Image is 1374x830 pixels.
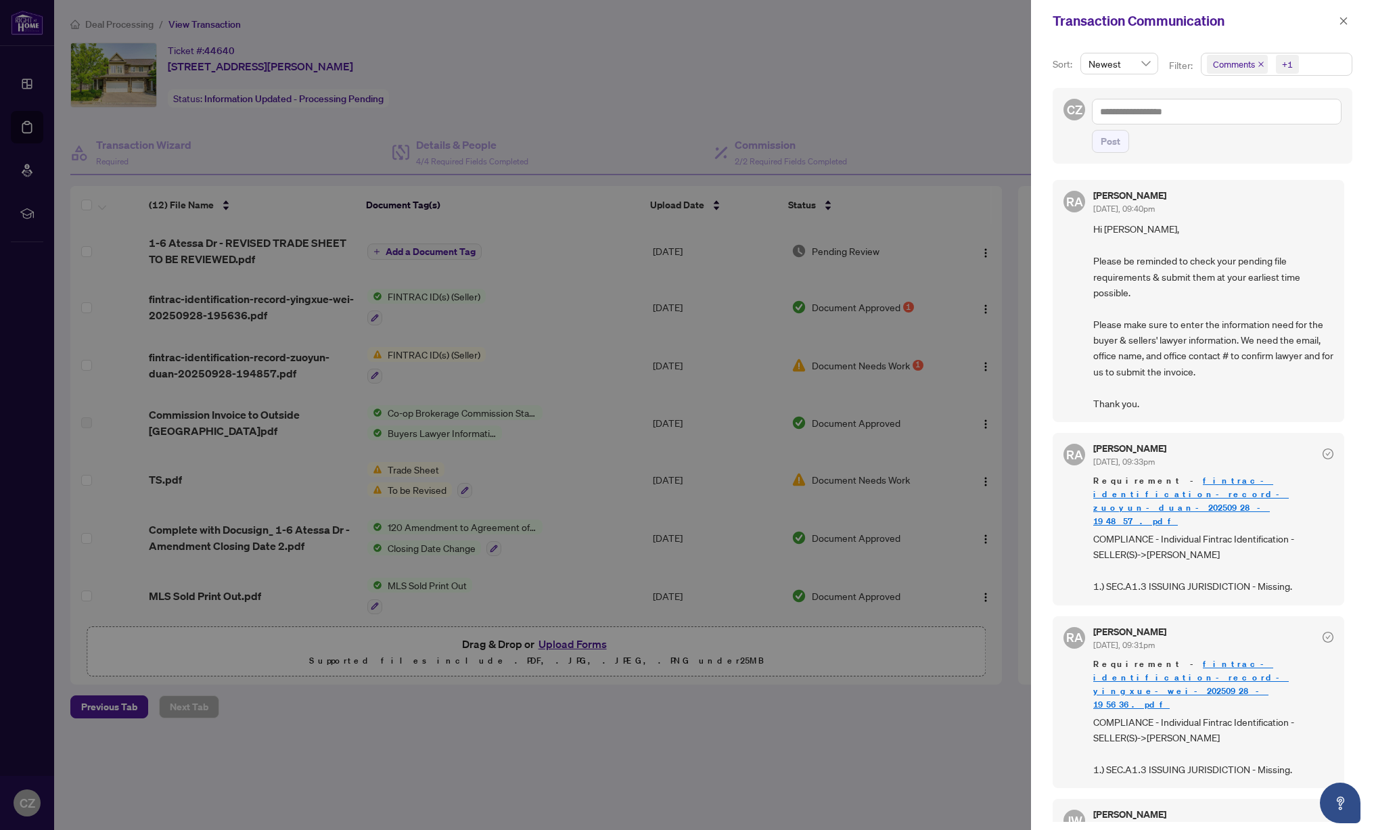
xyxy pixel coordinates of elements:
span: [DATE], 09:31pm [1093,640,1155,650]
p: Filter: [1169,58,1195,73]
span: COMPLIANCE - Individual Fintrac Identification - SELLER(S)->[PERSON_NAME] 1.) SEC.A1.3 ISSUING JU... [1093,714,1333,778]
h5: [PERSON_NAME] [1093,810,1166,819]
p: Sort: [1053,57,1075,72]
span: RA [1066,628,1083,647]
a: fintrac-identification-record-yingxue-wei-20250928-195636.pdf [1093,658,1289,710]
span: Requirement - [1093,658,1333,712]
h5: [PERSON_NAME] [1093,627,1166,637]
button: Open asap [1320,783,1360,823]
span: JW [1066,811,1082,830]
span: close [1258,61,1264,68]
span: Comments [1207,55,1268,74]
span: Comments [1213,57,1255,71]
span: Hi [PERSON_NAME], Please be reminded to check your pending file requirements & submit them at you... [1093,221,1333,411]
span: [DATE], 09:40pm [1093,204,1155,214]
span: check-circle [1323,448,1333,459]
span: CZ [1067,100,1082,119]
span: Newest [1089,53,1150,74]
span: Requirement - [1093,474,1333,528]
div: +1 [1282,57,1293,71]
span: RA [1066,445,1083,464]
h5: [PERSON_NAME] [1093,444,1166,453]
span: check-circle [1323,632,1333,643]
span: COMPLIANCE - Individual Fintrac Identification - SELLER(S)->[PERSON_NAME] 1.) SEC.A1.3 ISSUING JU... [1093,531,1333,595]
span: close [1339,16,1348,26]
span: [DATE], 09:33pm [1093,457,1155,467]
div: Transaction Communication [1053,11,1335,31]
button: Post [1092,130,1129,153]
span: RA [1066,192,1083,211]
h5: [PERSON_NAME] [1093,191,1166,200]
